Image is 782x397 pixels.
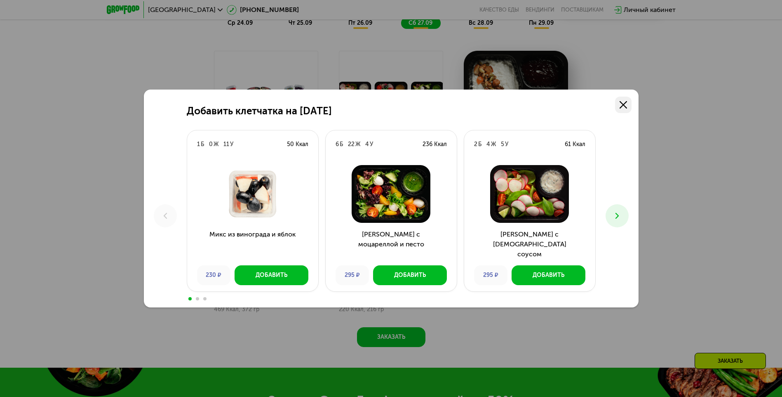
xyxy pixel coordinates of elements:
[223,140,229,149] div: 11
[326,229,457,259] h3: [PERSON_NAME] с моцареллой и песто
[256,271,287,279] div: Добавить
[565,140,585,149] div: 61 Ккал
[201,140,204,149] div: Б
[235,265,308,285] button: Добавить
[471,165,589,223] img: Салат с греческим соусом
[486,140,490,149] div: 4
[423,140,447,149] div: 236 Ккал
[365,140,369,149] div: 4
[214,140,218,149] div: Ж
[512,265,585,285] button: Добавить
[501,140,504,149] div: 5
[194,165,312,223] img: Микс из винограда и яблок
[230,140,233,149] div: У
[464,229,595,259] h3: [PERSON_NAME] с [DEMOGRAPHIC_DATA] соусом
[209,140,213,149] div: 0
[491,140,496,149] div: Ж
[355,140,360,149] div: Ж
[474,265,507,285] div: 295 ₽
[336,140,339,149] div: 6
[187,229,318,259] h3: Микс из винограда и яблок
[348,140,355,149] div: 22
[394,271,426,279] div: Добавить
[187,105,332,117] h2: Добавить клетчатка на [DATE]
[474,140,477,149] div: 2
[332,165,450,223] img: Салат с моцареллой и песто
[373,265,447,285] button: Добавить
[197,265,230,285] div: 230 ₽
[336,265,369,285] div: 295 ₽
[370,140,373,149] div: У
[478,140,481,149] div: Б
[533,271,564,279] div: Добавить
[340,140,343,149] div: Б
[197,140,200,149] div: 1
[287,140,308,149] div: 50 Ккал
[505,140,508,149] div: У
